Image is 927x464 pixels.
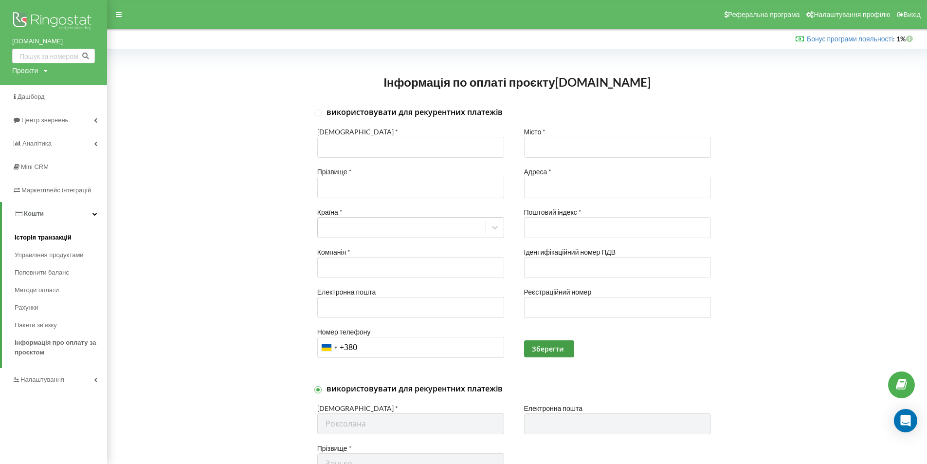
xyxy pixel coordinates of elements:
img: Ringostat logo [12,10,95,34]
span: використовувати для рекурентних платежів [327,383,503,394]
span: Рахунки [15,303,38,313]
span: Mini CRM [21,163,49,170]
span: Маркетплейс інтеграцій [21,186,91,194]
span: Ідентифікаційний номер ПДВ [524,248,616,256]
div: Проєкти [12,66,38,75]
strong: 1% [896,35,915,43]
span: Інформація по оплаті проєкту [383,75,555,89]
a: Пакети зв'язку [15,316,107,334]
span: Реєстраційний номер [524,288,592,296]
span: : [807,35,895,43]
button: Зберегти [524,340,574,357]
a: [DOMAIN_NAME] [12,37,95,46]
a: Рахунки [15,299,107,316]
span: Країна * [317,208,343,216]
span: використовувати для рекурентних платежів [327,107,503,117]
input: Пошук за номером [12,49,95,63]
span: Місто * [524,128,546,136]
a: Методи оплати [15,281,107,299]
span: Поповнити баланс [15,268,69,278]
span: Налаштування [20,376,64,383]
span: Управління продуктами [15,250,84,260]
span: [DEMOGRAPHIC_DATA] * [317,404,398,412]
span: Центр звернень [21,116,68,124]
span: Прізвище * [317,444,352,452]
span: Інформація про оплату за проєктом [15,338,102,357]
a: Бонус програми лояльності [807,35,893,43]
span: Номер телефону [317,328,371,336]
a: Історія транзакцій [15,229,107,246]
span: [DEMOGRAPHIC_DATA] * [317,128,398,136]
span: Реферальна програма [728,11,800,19]
div: Telephone country code [318,337,340,357]
span: Поштовий індекс * [524,208,582,216]
span: Вихід [904,11,921,19]
span: Методи оплати [15,285,59,295]
a: Управління продуктами [15,246,107,264]
div: Open Intercom Messenger [894,409,917,432]
span: Аналiтика [22,140,52,147]
a: Кошти [2,202,107,225]
span: Електронна пошта [317,288,376,296]
h2: [DOMAIN_NAME] [383,75,650,90]
span: Електронна пошта [524,404,582,412]
span: Дашборд [18,93,45,100]
a: Поповнити баланс [15,264,107,281]
span: Налаштування профілю [814,11,890,19]
span: Кошти [24,210,44,217]
span: Прізвище * [317,167,352,176]
a: Інформація про оплату за проєктом [15,334,107,361]
span: Пакети зв'язку [15,320,57,330]
span: Компанія * [317,248,350,256]
span: Адреса * [524,167,552,176]
span: Зберегти [532,344,564,353]
span: Історія транзакцій [15,233,72,242]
